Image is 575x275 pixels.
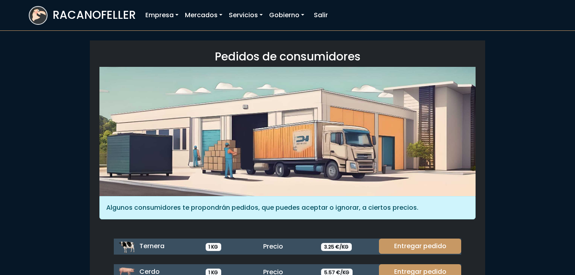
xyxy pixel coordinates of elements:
[99,196,476,219] div: Algunos consumidores te propondrán pedidos, que puedes aceptar o ignorar, a ciertos precios.
[226,7,266,23] a: Servicios
[379,239,461,254] a: Entregar pedido
[321,243,352,251] span: 3.25 €/KG
[258,242,316,251] div: Precio
[99,67,476,196] img: orders.jpg
[311,7,331,23] a: Salir
[29,4,136,27] a: RACANOFELLER
[266,7,307,23] a: Gobierno
[206,243,222,251] span: 1 KG
[99,50,476,64] h3: Pedidos de consumidores
[119,239,135,255] img: ternera.png
[142,7,182,23] a: Empresa
[53,8,136,22] h3: RACANOFELLER
[182,7,226,23] a: Mercados
[139,241,165,251] span: Ternera
[30,7,47,22] img: logoracarojo.png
